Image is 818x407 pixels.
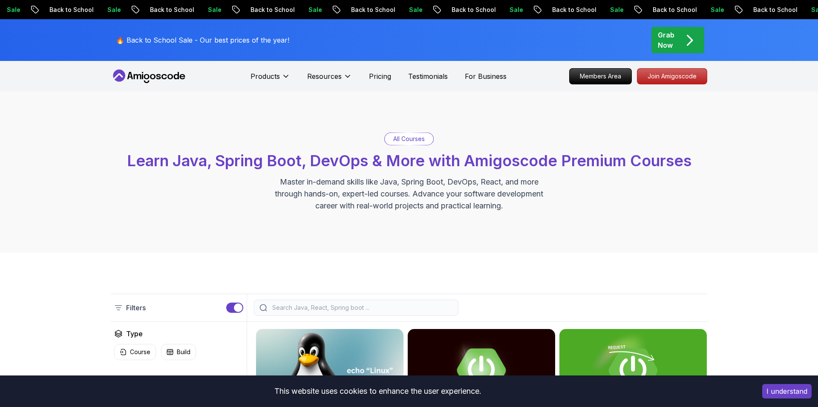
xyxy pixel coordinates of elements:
[126,329,143,339] h2: Type
[127,151,691,170] span: Learn Java, Spring Boot, DevOps & More with Amigoscode Premium Courses
[544,6,602,14] p: Back to School
[307,71,342,81] p: Resources
[703,6,730,14] p: Sale
[126,303,146,313] p: Filters
[251,71,290,88] button: Products
[569,68,632,84] a: Members Area
[251,71,280,81] p: Products
[243,6,301,14] p: Back to School
[401,6,429,14] p: Sale
[602,6,630,14] p: Sale
[637,68,707,84] a: Join Amigoscode
[42,6,100,14] p: Back to School
[408,71,448,81] a: Testimonials
[762,384,812,398] button: Accept cookies
[266,176,552,212] p: Master in-demand skills like Java, Spring Boot, DevOps, React, and more through hands-on, expert-...
[465,71,507,81] a: For Business
[142,6,200,14] p: Back to School
[100,6,127,14] p: Sale
[369,71,391,81] a: Pricing
[114,344,156,360] button: Course
[130,348,150,356] p: Course
[570,69,631,84] p: Members Area
[161,344,196,360] button: Build
[393,135,425,143] p: All Courses
[502,6,529,14] p: Sale
[116,35,289,45] p: 🔥 Back to School Sale - Our best prices of the year!
[444,6,502,14] p: Back to School
[343,6,401,14] p: Back to School
[177,348,190,356] p: Build
[746,6,804,14] p: Back to School
[200,6,228,14] p: Sale
[645,6,703,14] p: Back to School
[6,382,749,401] div: This website uses cookies to enhance the user experience.
[301,6,328,14] p: Sale
[271,303,453,312] input: Search Java, React, Spring boot ...
[307,71,352,88] button: Resources
[658,30,674,50] p: Grab Now
[637,69,707,84] p: Join Amigoscode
